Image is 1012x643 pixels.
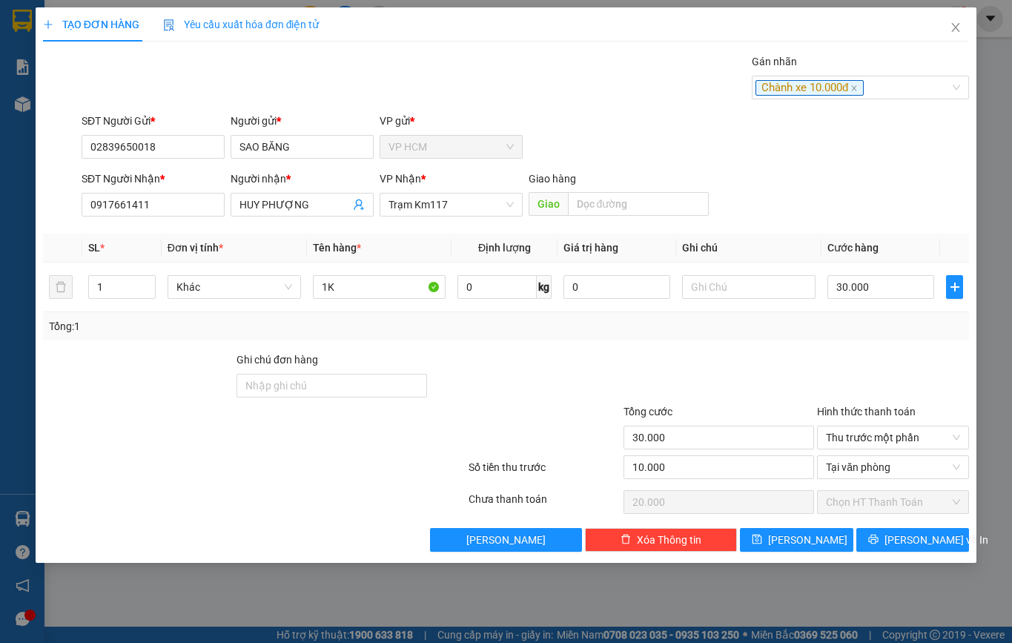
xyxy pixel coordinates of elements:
span: VP Nhận [380,173,421,185]
div: Người gửi [231,113,374,129]
div: SĐT Người Gửi [82,113,225,129]
span: Chưa TT : [125,99,179,115]
span: Giao [529,192,568,216]
span: user-add [353,199,365,211]
span: Giao hàng [529,173,576,185]
span: Chọn HT Thanh Toán [826,491,960,513]
span: Trạm Km117 [388,194,514,216]
span: SL [88,242,100,254]
label: Hình thức thanh toán [817,406,916,418]
span: Đã TT : [11,97,53,113]
span: Đơn vị tính [168,242,223,254]
span: [PERSON_NAME] [466,532,546,548]
button: printer[PERSON_NAME] và In [856,528,970,552]
span: close [950,22,962,33]
div: SĐT Người Nhận [82,171,225,187]
span: plus [947,281,962,293]
div: Người nhận [231,171,374,187]
input: 0 [563,275,670,299]
button: deleteXóa Thông tin [585,528,737,552]
span: Tổng cước [624,406,672,418]
span: Định lượng [478,242,531,254]
span: Tên hàng [313,242,361,254]
span: save [752,534,762,546]
div: VP gửi [380,113,523,129]
div: 0933885884 [13,48,116,69]
div: 60.000 [125,96,247,116]
span: Thu trước một phần [826,426,960,449]
button: [PERSON_NAME] [430,528,582,552]
img: icon [163,19,175,31]
label: Số tiền thu trước [469,461,546,473]
span: Tại văn phòng [826,456,960,478]
span: plus [43,19,53,30]
th: Ghi chú [676,234,821,263]
input: 0 [624,455,814,479]
input: Ghi chú đơn hàng [237,374,427,398]
span: Cước hàng [827,242,879,254]
span: Yêu cầu xuất hóa đơn điện tử [163,19,320,30]
div: 10.000 [11,96,119,113]
button: Close [935,7,976,49]
div: Chưa thanh toán [467,491,622,517]
div: [PERSON_NAME] [127,48,245,66]
button: plus [946,275,963,299]
span: printer [868,534,879,546]
div: Tổng: 1 [49,318,392,334]
label: Ghi chú đơn hàng [237,354,318,366]
div: VP HCM [13,13,116,30]
span: Xóa Thông tin [637,532,701,548]
span: TẠO ĐƠN HÀNG [43,19,139,30]
input: VD: Bàn, Ghế [313,275,446,299]
span: kg [537,275,552,299]
label: Gán nhãn [752,56,797,67]
span: close [850,85,858,92]
input: Ghi Chú [682,275,816,299]
span: Giá trị hàng [563,242,618,254]
span: delete [621,534,631,546]
span: Chành xe 10.000đ [755,80,864,96]
span: [PERSON_NAME] [768,532,847,548]
div: Trạm Km117 [127,13,245,48]
div: VI PHI [13,30,116,48]
input: Dọc đường [568,192,709,216]
span: [PERSON_NAME] và In [884,532,988,548]
button: save[PERSON_NAME] [740,528,853,552]
span: Khác [176,276,292,298]
div: 0978353973 [127,66,245,87]
button: delete [49,275,73,299]
span: VP HCM [388,136,514,158]
span: Nhận: [127,14,162,30]
span: Gửi: [13,14,36,30]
